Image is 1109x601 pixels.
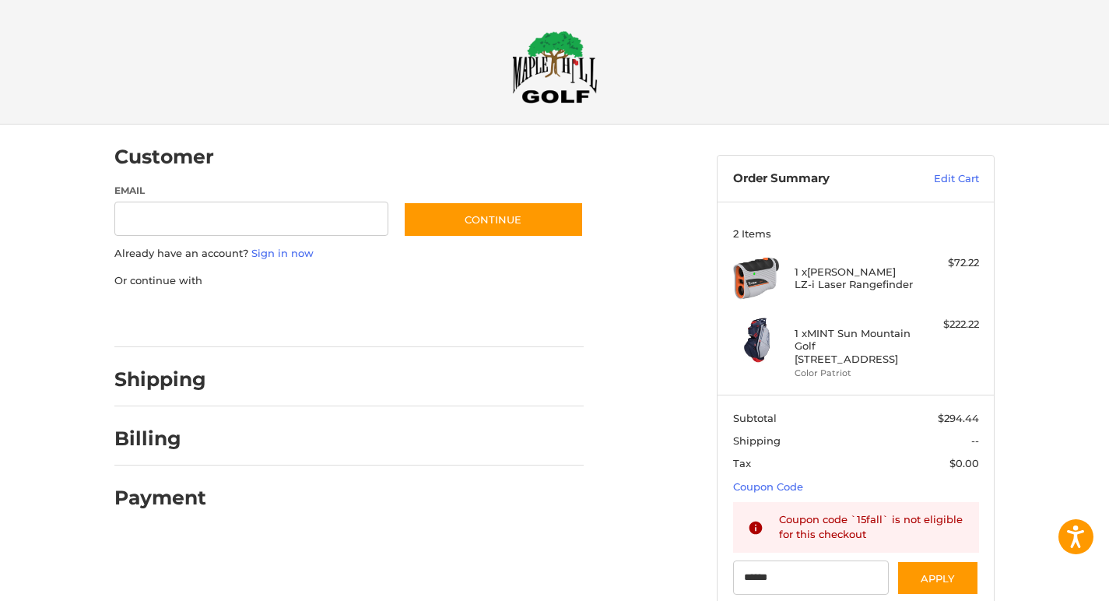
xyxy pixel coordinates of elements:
[938,412,979,424] span: $294.44
[241,304,358,332] iframe: PayPal-paylater
[114,367,206,392] h2: Shipping
[795,265,914,291] h4: 1 x [PERSON_NAME] LZ-i Laser Rangefinder
[374,304,490,332] iframe: PayPal-venmo
[949,457,979,469] span: $0.00
[114,184,388,198] label: Email
[733,561,890,596] input: Gift Certificate or Coupon Code
[733,227,979,240] h3: 2 Items
[971,434,979,447] span: --
[779,512,964,543] div: Coupon code `15fall` is not eligible for this checkout
[900,171,979,187] a: Edit Cart
[114,273,584,289] p: Or continue with
[918,255,979,271] div: $72.22
[733,457,751,469] span: Tax
[733,171,900,187] h3: Order Summary
[114,246,584,262] p: Already have an account?
[733,480,803,493] a: Coupon Code
[110,304,226,332] iframe: PayPal-paypal
[512,30,598,104] img: Maple Hill Golf
[795,367,914,380] li: Color Patriot
[114,486,206,510] h2: Payment
[403,202,584,237] button: Continue
[733,412,777,424] span: Subtotal
[251,247,314,259] a: Sign in now
[114,427,205,451] h2: Billing
[795,327,914,365] h4: 1 x MINT Sun Mountain Golf [STREET_ADDRESS]
[897,561,979,596] button: Apply
[918,317,979,332] div: $222.22
[733,434,781,447] span: Shipping
[114,145,214,169] h2: Customer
